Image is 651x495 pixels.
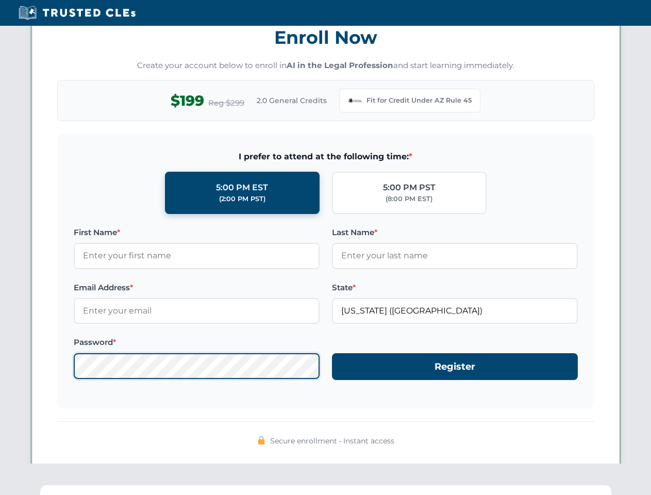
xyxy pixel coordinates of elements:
strong: AI in the Legal Profession [287,60,393,70]
button: Register [332,353,578,381]
p: Create your account below to enroll in and start learning immediately. [57,60,594,72]
input: Enter your email [74,298,320,324]
span: Secure enrollment • Instant access [270,435,394,447]
div: (2:00 PM PST) [219,194,265,204]
label: State [332,282,578,294]
span: Fit for Credit Under AZ Rule 45 [366,95,472,106]
div: (8:00 PM EST) [386,194,432,204]
input: Enter your last name [332,243,578,269]
label: Email Address [74,282,320,294]
label: Password [74,336,320,349]
span: Reg $299 [208,97,244,109]
img: Trusted CLEs [15,5,139,21]
label: Last Name [332,226,578,239]
div: 5:00 PM EST [216,181,268,194]
span: $199 [171,89,204,112]
input: Arizona (AZ) [332,298,578,324]
img: 🔒 [257,436,265,444]
span: 2.0 General Credits [257,95,327,106]
img: Arizona Bar [348,93,362,108]
input: Enter your first name [74,243,320,269]
div: 5:00 PM PST [383,181,436,194]
label: First Name [74,226,320,239]
span: I prefer to attend at the following time: [74,150,578,163]
h3: Enroll Now [57,21,594,54]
